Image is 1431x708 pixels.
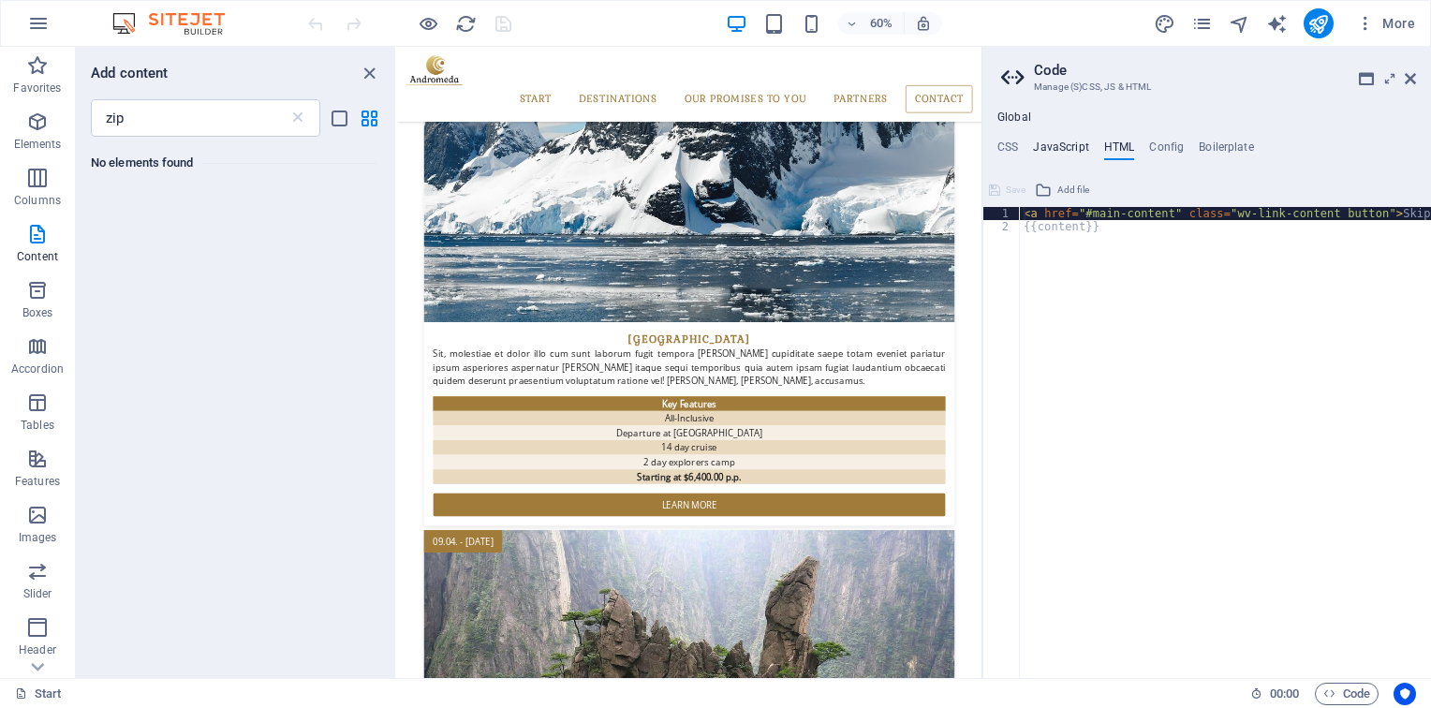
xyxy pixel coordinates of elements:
div: 2 [983,220,1021,233]
p: Content [17,249,58,264]
button: text_generator [1266,12,1289,35]
p: Elements [14,137,62,152]
button: More [1349,8,1423,38]
button: Usercentrics [1394,683,1416,705]
p: Favorites [13,81,61,96]
span: 00 00 [1270,683,1299,705]
button: reload [454,12,477,35]
h6: Session time [1250,683,1300,705]
button: grid-view [358,107,380,129]
i: Design (Ctrl+Alt+Y) [1154,13,1175,35]
h4: CSS [997,140,1018,161]
h6: 60% [866,12,896,35]
h3: Manage (S)CSS, JS & HTML [1034,79,1379,96]
i: Publish [1307,13,1329,35]
i: On resize automatically adjust zoom level to fit chosen device. [915,15,932,32]
h4: Boilerplate [1199,140,1254,161]
span: Add file [1057,179,1089,201]
span: More [1356,14,1415,33]
button: publish [1304,8,1334,38]
p: Boxes [22,305,53,320]
div: 1 [983,207,1021,220]
h2: Code [1034,62,1416,79]
p: Header [19,642,56,657]
p: Features [15,474,60,489]
h4: Config [1149,140,1184,161]
button: navigator [1229,12,1251,35]
i: AI Writer [1266,13,1288,35]
button: close panel [358,62,380,84]
button: list-view [328,107,350,129]
h6: No elements found [91,152,376,174]
input: Search [91,99,288,137]
button: Code [1315,683,1379,705]
a: Click to cancel selection. Double-click to open Pages [15,683,62,705]
p: Slider [23,586,52,601]
h4: HTML [1104,140,1135,161]
button: Add file [1032,179,1092,201]
i: Reload page [455,13,477,35]
p: Images [19,530,57,545]
button: 60% [838,12,905,35]
button: pages [1191,12,1214,35]
button: design [1154,12,1176,35]
i: Pages (Ctrl+Alt+S) [1191,13,1213,35]
p: Tables [21,418,54,433]
span: Code [1323,683,1370,705]
span: : [1283,686,1286,701]
button: Click here to leave preview mode and continue editing [417,12,439,35]
p: Accordion [11,361,64,376]
h4: JavaScript [1033,140,1088,161]
img: Editor Logo [108,12,248,35]
p: Columns [14,193,61,208]
h4: Global [997,111,1031,125]
h6: Add content [91,62,169,84]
